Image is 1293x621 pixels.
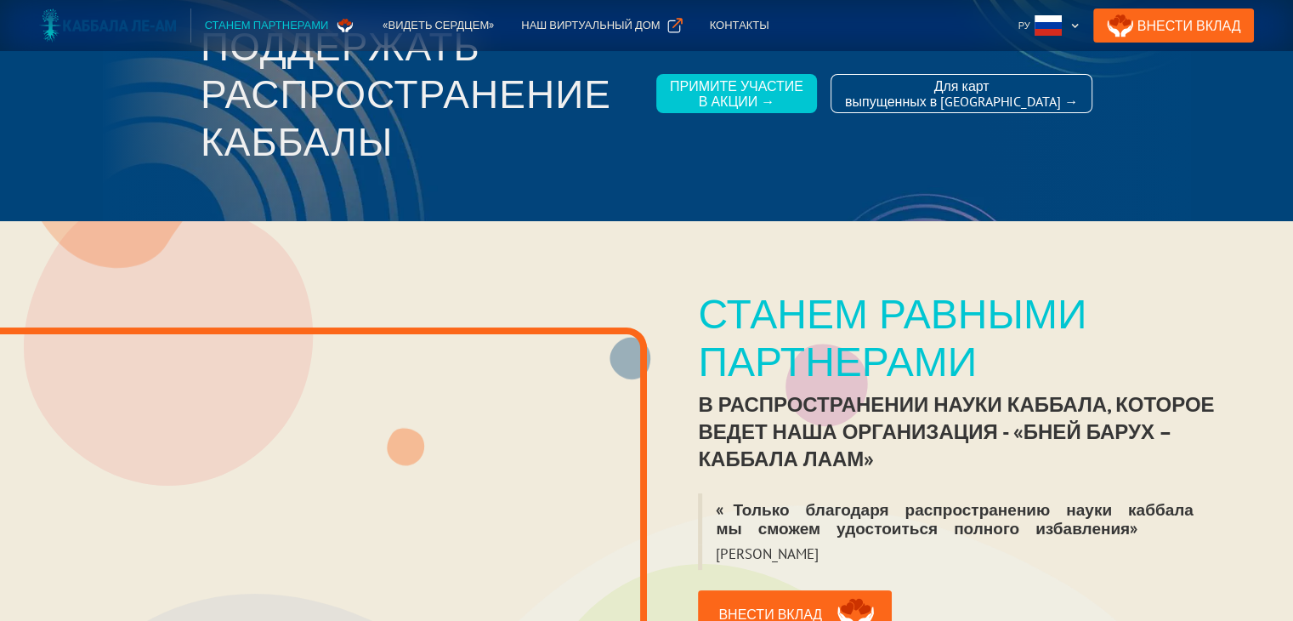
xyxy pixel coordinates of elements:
[1012,9,1086,43] div: Ру
[698,289,1241,385] div: Станем равными партнерами
[191,9,370,43] a: Станем партнерами
[201,22,643,165] h3: Поддержать распространение каббалы
[670,78,803,109] div: Примите участие в акции →
[696,9,783,43] a: Контакты
[710,17,769,34] div: Контакты
[383,17,494,34] div: «Видеть сердцем»
[205,17,329,34] div: Станем партнерами
[831,74,1092,113] a: Для картвыпущенных в [GEOGRAPHIC_DATA] →
[369,9,508,43] a: «Видеть сердцем»
[698,544,832,570] blockquote: [PERSON_NAME]
[1018,17,1030,34] div: Ру
[656,74,817,113] a: Примите участиев акции →
[508,9,695,43] a: Наш виртуальный дом
[1093,9,1255,43] a: Внести Вклад
[698,493,1241,544] blockquote: «Только благодаря распространению науки каббала мы сможем удостоиться полного избавления»
[521,17,660,34] div: Наш виртуальный дом
[698,391,1241,473] div: в распространении науки каббала, которое ведет наша организация - «Бней Барух – Каббала лаАм»
[845,78,1078,109] div: Для карт выпущенных в [GEOGRAPHIC_DATA] →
